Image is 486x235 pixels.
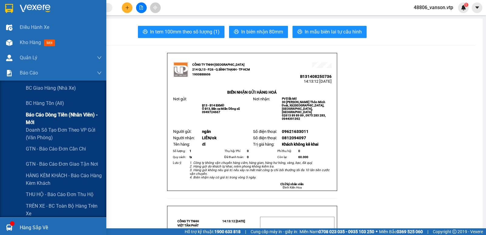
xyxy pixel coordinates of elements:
[202,110,220,114] span: 0949724667
[224,148,246,154] td: Thụ hộ/ Phí
[97,71,102,75] span: down
[202,136,217,140] span: LIÊN/ok
[245,228,246,235] span: |
[464,3,468,7] sup: 1
[26,111,102,126] span: Báo cáo dòng tiền (nhân viên) - mới
[229,26,288,38] button: printerIn biên nhận 80mm
[173,136,195,140] span: Người nhận:
[26,126,102,141] span: Doanh số tạo đơn theo VP gửi (văn phòng)
[461,5,466,10] img: icon-new-feature
[427,228,428,235] span: |
[276,148,298,154] td: Phí thu hộ:
[190,155,192,159] span: tx
[192,63,250,76] strong: CÔNG TY TNHH [GEOGRAPHIC_DATA] 214 QL13 - P.26 - Q.BÌNH THẠNH - TP HCM 1900888606
[6,224,12,231] img: warehouse-icon
[282,100,325,114] span: 30 [PERSON_NAME] Thôn Minh Đoài, Xã [GEOGRAPHIC_DATA], [GEOGRAPHIC_DATA], [GEOGRAPHIC_DATA]
[282,142,318,147] span: Khách không kê khai
[6,14,14,29] img: logo
[282,97,297,100] span: PV Đắk Mil
[61,43,76,46] span: PV Đắk Mil
[298,155,308,159] span: 60.000
[26,84,76,92] span: BC giao hàng (nhà xe)
[136,2,147,13] button: file-add
[21,36,70,41] strong: BIÊN NHẬN GỬI HÀNG HOÁ
[472,2,482,13] button: caret-down
[319,229,374,234] strong: 0708 023 035 - 0935 103 250
[138,26,224,38] button: printerIn tem 100mm theo số lượng (1)
[190,161,330,179] em: 1. Công ty không vận chuyển hàng cấm, hàng gian, hàng hư hỏng, vàng, bạc, đá quý. 2. Hàng gửi do ...
[6,70,12,76] img: solution-icon
[54,23,86,27] span: B131408250736
[20,223,102,232] div: Hàng sắp về
[172,154,189,160] td: Quy cách:
[304,79,332,84] span: 14:13:12 [DATE]
[251,228,298,235] span: Cung cấp máy in - giấy in:
[139,5,143,10] span: file-add
[173,97,187,101] span: Nơi gửi:
[474,5,480,10] span: caret-down
[282,129,309,134] span: 09621633011
[26,99,64,107] span: BC hàng tồn (all)
[283,186,302,189] span: Đinh Kiến Hoa
[143,29,148,35] span: printer
[173,62,188,77] img: logo
[150,28,220,36] span: In tem 100mm theo số lượng (1)
[465,3,467,7] span: 1
[224,154,246,160] td: Đã thanh toán:
[125,5,129,10] span: plus
[26,191,94,198] span: THU HỘ - Báo cáo đơn thu hộ
[379,228,423,235] span: Miền Bắc
[241,28,283,36] span: In biên nhận 80mm
[202,107,240,110] span: Ô B13, Bến xe Miền Đông cũ
[409,4,458,11] span: 48806_vanson.vtp
[253,129,277,134] span: Số điện thoại:
[6,40,12,46] img: warehouse-icon
[16,10,49,33] strong: CÔNG TY TNHH [GEOGRAPHIC_DATA] 214 QL13 - P.26 - Q.BÌNH THẠNH - TP HCM 1900888606
[5,4,13,13] img: logo-vxr
[20,69,38,77] span: Báo cáo
[202,129,211,134] span: ngân
[6,42,12,51] span: Nơi gửi:
[20,23,49,31] span: Điều hành xe
[282,136,306,140] span: 0812094097
[222,219,245,223] span: 14:13:12 [DATE]
[58,27,86,32] span: 14:13:12 [DATE]
[173,142,190,147] span: Tên hàng:
[247,155,249,159] span: 0
[214,229,241,234] strong: 1900 633 818
[299,228,374,235] span: Miền Nam
[44,40,55,46] span: mới
[26,202,102,217] span: TRÊN XE - BC toàn bộ hàng trên xe
[97,55,102,60] span: down
[276,154,298,160] td: Còn lại:
[46,42,56,51] span: Nơi nhận:
[173,161,182,165] span: Lưu ý:
[305,28,362,36] span: In mẫu biên lai tự cấu hình
[376,230,378,233] span: ⚪️
[253,97,270,101] span: Nơi nhận:
[173,129,191,134] span: Người gửi:
[185,228,241,235] span: Hỗ trợ kỹ thuật:
[202,142,205,147] span: đl
[202,104,224,107] span: B13 - B14 BXMĐ
[227,90,277,95] strong: BIÊN NHẬN GỬI HÀNG HOÁ
[234,29,239,35] span: printer
[177,219,199,227] strong: CÔNG TY TNHH VIỆT TÂN PHÁT
[297,29,302,35] span: printer
[397,229,423,234] strong: 0369 525 060
[122,2,132,13] button: plus
[6,55,12,61] img: warehouse-icon
[150,2,161,13] button: aim
[300,74,332,79] span: B131408250736
[298,149,300,153] span: 0
[26,172,102,187] span: HÀNG KÈM KHÁCH - Báo cáo hàng kèm khách
[247,149,249,153] span: 0
[20,40,41,45] span: Kho hàng
[280,182,304,186] strong: Chữ ký nhân viên
[253,136,277,140] span: Số điện thoại:
[26,160,98,168] span: GTN - Báo cáo đơn giao tận nơi
[293,26,367,38] button: printerIn mẫu biên lai tự cấu hình
[172,148,189,154] td: Số lượng:
[452,230,457,234] span: copyright
[26,145,86,153] span: GTN - Báo cáo đơn cần chi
